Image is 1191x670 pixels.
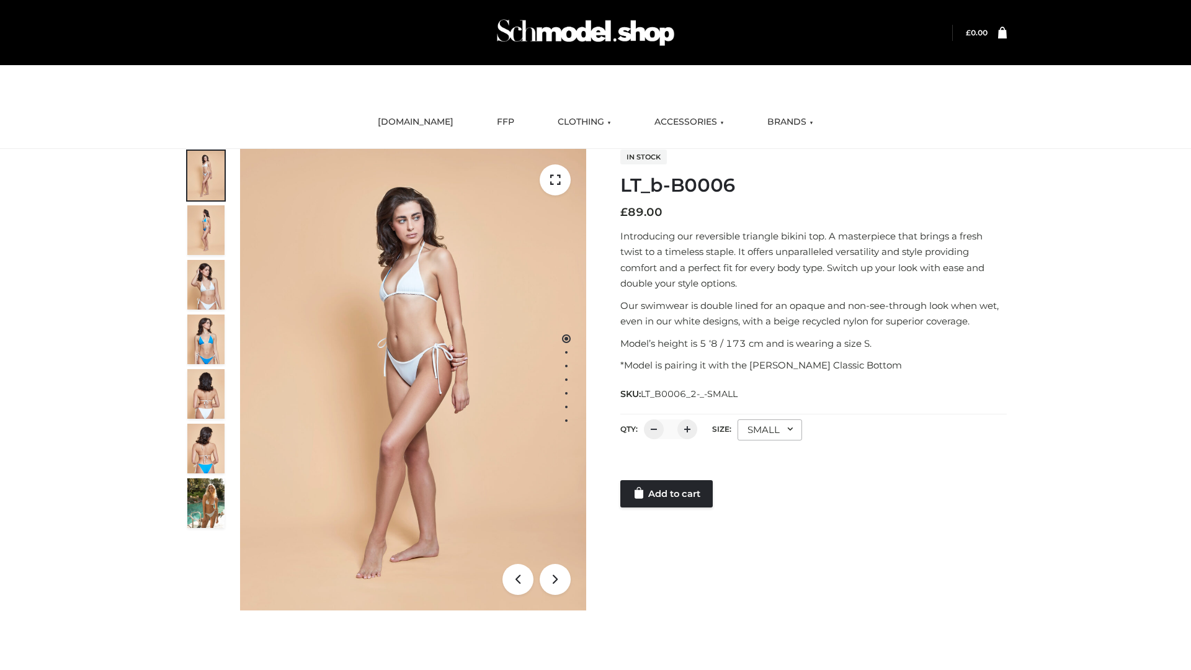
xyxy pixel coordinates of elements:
[738,419,802,440] div: SMALL
[240,149,586,610] img: ArielClassicBikiniTop_CloudNine_AzureSky_OW114ECO_1
[620,424,638,434] label: QTY:
[187,424,225,473] img: ArielClassicBikiniTop_CloudNine_AzureSky_OW114ECO_8-scaled.jpg
[488,109,524,136] a: FFP
[620,336,1007,352] p: Model’s height is 5 ‘8 / 173 cm and is wearing a size S.
[620,298,1007,329] p: Our swimwear is double lined for an opaque and non-see-through look when wet, even in our white d...
[187,151,225,200] img: ArielClassicBikiniTop_CloudNine_AzureSky_OW114ECO_1-scaled.jpg
[620,357,1007,373] p: *Model is pairing it with the [PERSON_NAME] Classic Bottom
[645,109,733,136] a: ACCESSORIES
[620,174,1007,197] h1: LT_b-B0006
[187,369,225,419] img: ArielClassicBikiniTop_CloudNine_AzureSky_OW114ECO_7-scaled.jpg
[620,205,628,219] span: £
[758,109,823,136] a: BRANDS
[641,388,738,400] span: LT_B0006_2-_-SMALL
[620,228,1007,292] p: Introducing our reversible triangle bikini top. A masterpiece that brings a fresh twist to a time...
[187,478,225,528] img: Arieltop_CloudNine_AzureSky2.jpg
[620,480,713,507] a: Add to cart
[548,109,620,136] a: CLOTHING
[620,205,662,219] bdi: 89.00
[620,150,667,164] span: In stock
[493,8,679,57] img: Schmodel Admin 964
[966,28,988,37] bdi: 0.00
[712,424,731,434] label: Size:
[966,28,971,37] span: £
[620,386,739,401] span: SKU:
[966,28,988,37] a: £0.00
[368,109,463,136] a: [DOMAIN_NAME]
[187,315,225,364] img: ArielClassicBikiniTop_CloudNine_AzureSky_OW114ECO_4-scaled.jpg
[187,260,225,310] img: ArielClassicBikiniTop_CloudNine_AzureSky_OW114ECO_3-scaled.jpg
[187,205,225,255] img: ArielClassicBikiniTop_CloudNine_AzureSky_OW114ECO_2-scaled.jpg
